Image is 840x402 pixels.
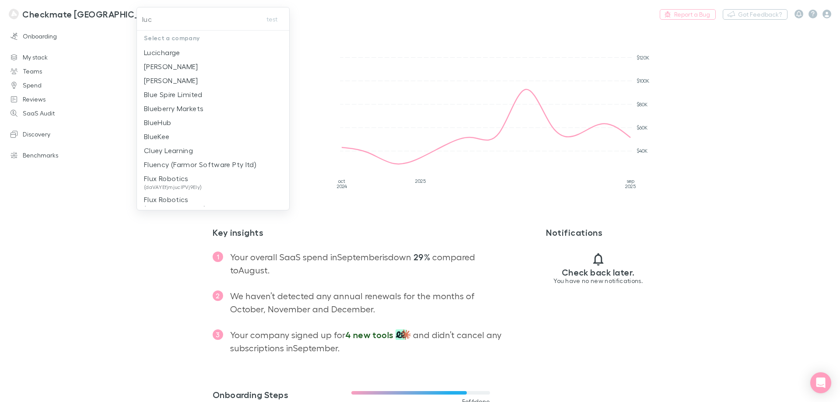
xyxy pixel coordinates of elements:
[144,117,171,128] p: BlueHub
[144,159,256,170] p: Fluency (Farmor Software Pty ltd)
[266,14,277,24] span: test
[258,14,286,24] button: test
[144,75,198,86] p: [PERSON_NAME]
[144,47,180,58] p: Lucicharge
[144,61,198,72] p: [PERSON_NAME]
[144,145,193,156] p: Cluey Learning
[144,184,202,191] span: (daVAYEfjmjucIPVj9EIy)
[144,89,203,100] p: Blue Spire Limited
[144,205,206,212] span: (exfYdeqsjh1i6sOX3mQp)
[144,194,206,205] p: Flux Robotics
[144,103,203,114] p: Blueberry Markets
[144,173,202,184] p: Flux Robotics
[810,372,831,393] div: Open Intercom Messenger
[137,31,289,45] p: Select a company
[144,131,170,142] p: BlueKee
